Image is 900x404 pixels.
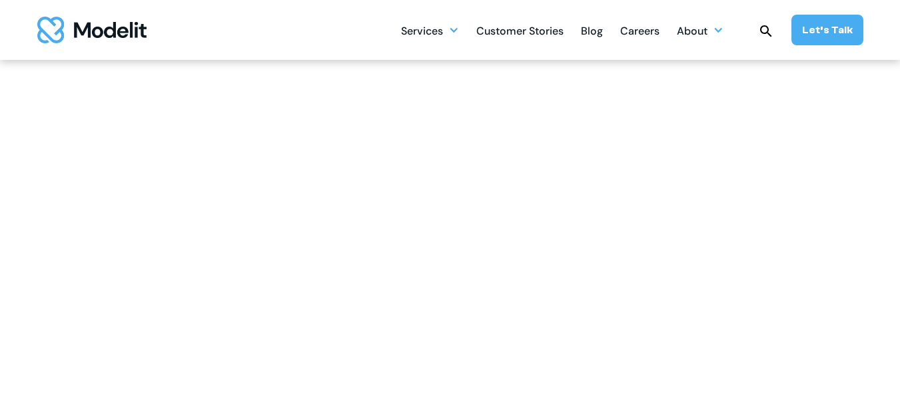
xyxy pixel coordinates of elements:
[476,19,564,45] div: Customer Stories
[401,17,459,43] div: Services
[401,19,443,45] div: Services
[677,17,723,43] div: About
[677,19,707,45] div: About
[37,17,147,43] img: modelit logo
[620,19,660,45] div: Careers
[620,17,660,43] a: Careers
[581,17,603,43] a: Blog
[802,23,853,37] div: Let’s Talk
[581,19,603,45] div: Blog
[37,17,147,43] a: home
[791,15,863,45] a: Let’s Talk
[476,17,564,43] a: Customer Stories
